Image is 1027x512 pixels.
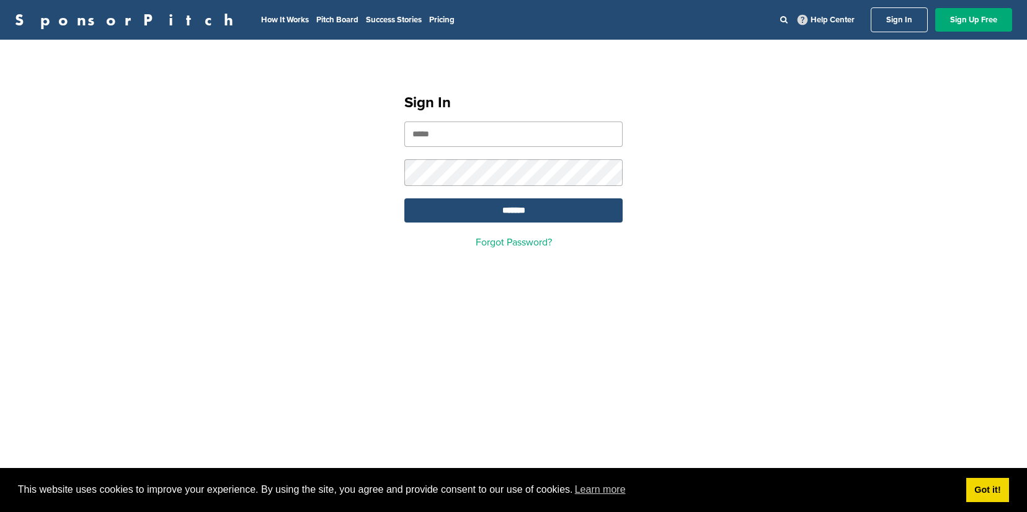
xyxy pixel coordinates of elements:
a: Sign Up Free [935,8,1012,32]
span: This website uses cookies to improve your experience. By using the site, you agree and provide co... [18,480,956,499]
a: dismiss cookie message [966,478,1009,503]
a: SponsorPitch [15,12,241,28]
a: learn more about cookies [573,480,628,499]
a: How It Works [261,15,309,25]
h1: Sign In [404,92,623,114]
a: Sign In [871,7,928,32]
a: Forgot Password? [476,236,552,249]
iframe: Button to launch messaging window [977,462,1017,502]
a: Help Center [795,12,857,27]
a: Success Stories [366,15,422,25]
a: Pitch Board [316,15,358,25]
a: Pricing [429,15,455,25]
